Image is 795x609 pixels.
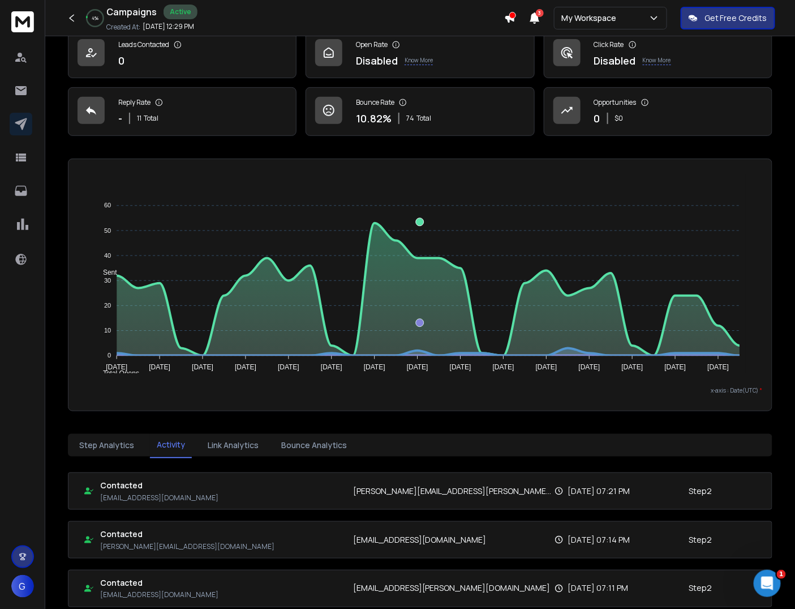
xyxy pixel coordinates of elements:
[407,363,428,371] tspan: [DATE]
[568,583,629,594] p: [DATE] 07:11 PM
[689,583,712,594] p: Step 2
[356,40,388,49] p: Open Rate
[104,252,111,259] tspan: 40
[106,363,128,371] tspan: [DATE]
[306,87,534,136] a: Bounce Rate10.82%74Total
[100,493,218,502] p: [EMAIL_ADDRESS][DOMAIN_NAME]
[118,53,124,69] p: 0
[568,486,630,497] p: [DATE] 07:21 PM
[536,9,544,17] span: 3
[306,29,534,78] a: Open RateDisabledKnow More
[364,363,385,371] tspan: [DATE]
[104,202,111,209] tspan: 60
[118,98,151,107] p: Reply Rate
[321,363,342,371] tspan: [DATE]
[405,56,433,65] p: Know More
[92,15,98,22] p: 4 %
[108,352,111,359] tspan: 0
[94,369,139,377] span: Total Opens
[622,363,643,371] tspan: [DATE]
[665,363,686,371] tspan: [DATE]
[544,87,772,136] a: Opportunities0$0
[356,110,392,126] p: 10.82 %
[416,114,431,123] span: Total
[118,110,122,126] p: -
[777,570,786,579] span: 1
[356,53,398,69] p: Disabled
[100,591,218,600] p: [EMAIL_ADDRESS][DOMAIN_NAME]
[94,269,117,276] span: Sent
[493,363,514,371] tspan: [DATE]
[100,480,218,491] h1: Contacted
[149,363,171,371] tspan: [DATE]
[192,363,214,371] tspan: [DATE]
[164,5,197,19] div: Active
[536,363,557,371] tspan: [DATE]
[144,114,158,123] span: Total
[68,87,296,136] a: Reply Rate-11Total
[579,363,600,371] tspan: [DATE]
[568,534,630,546] p: [DATE] 07:14 PM
[118,40,169,49] p: Leads Contacted
[68,29,296,78] a: Leads Contacted0
[594,40,624,49] p: Click Rate
[615,114,624,123] p: $ 0
[689,486,712,497] p: Step 2
[754,570,781,597] iframe: Intercom live chat
[104,277,111,284] tspan: 30
[11,575,34,598] button: G
[100,529,274,540] h1: Contacted
[544,29,772,78] a: Click RateDisabledKnow More
[561,12,621,24] p: My Workspace
[353,486,555,497] p: [PERSON_NAME][EMAIL_ADDRESS][PERSON_NAME][DOMAIN_NAME]
[594,110,600,126] p: 0
[106,5,157,19] h1: Campaigns
[708,363,729,371] tspan: [DATE]
[106,23,140,32] p: Created At:
[100,542,274,551] p: [PERSON_NAME][EMAIL_ADDRESS][DOMAIN_NAME]
[201,433,265,458] button: Link Analytics
[104,302,111,309] tspan: 20
[72,433,141,458] button: Step Analytics
[406,114,414,123] span: 74
[594,98,637,107] p: Opportunities
[594,53,636,69] p: Disabled
[235,363,256,371] tspan: [DATE]
[704,12,767,24] p: Get Free Credits
[274,433,354,458] button: Bounce Analytics
[278,363,299,371] tspan: [DATE]
[353,534,487,546] p: [EMAIL_ADDRESS][DOMAIN_NAME]
[78,386,763,395] p: x-axis : Date(UTC)
[143,22,194,31] p: [DATE] 12:29 PM
[450,363,471,371] tspan: [DATE]
[356,98,394,107] p: Bounce Rate
[689,534,712,546] p: Step 2
[353,583,551,594] p: [EMAIL_ADDRESS][PERSON_NAME][DOMAIN_NAME]
[137,114,141,123] span: 11
[100,577,218,589] h1: Contacted
[643,56,671,65] p: Know More
[150,432,192,458] button: Activity
[104,327,111,334] tspan: 10
[104,227,111,234] tspan: 50
[681,7,775,29] button: Get Free Credits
